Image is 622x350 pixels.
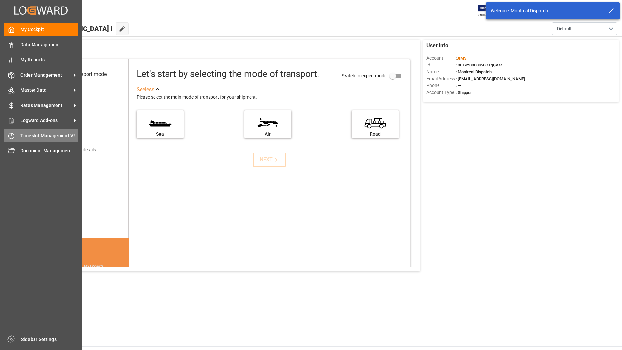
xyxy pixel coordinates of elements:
[342,73,386,78] span: Switch to expert mode
[456,56,466,61] span: :
[21,336,79,343] span: Sidebar Settings
[4,23,78,36] a: My Cockpit
[552,22,617,35] button: open menu
[4,129,78,142] a: Timeslot Management V2
[478,5,501,16] img: Exertis%20JAM%20-%20Email%20Logo.jpg_1722504956.jpg
[456,69,492,74] span: : Montreal Dispatch
[20,87,72,94] span: Master Data
[20,117,72,124] span: Logward Add-ons
[55,146,96,153] div: Add shipping details
[27,22,113,35] span: Hello [GEOGRAPHIC_DATA] !
[20,147,79,154] span: Document Management
[137,94,405,101] div: Please select the main mode of transport for your shipment.
[426,75,456,82] span: Email Address
[137,67,319,81] div: Let's start by selecting the mode of transport!
[20,56,79,63] span: My Reports
[426,68,456,75] span: Name
[253,153,286,167] button: NEXT
[456,83,461,88] span: : —
[140,131,181,138] div: Sea
[426,89,456,96] span: Account Type
[426,42,448,50] span: User Info
[4,38,78,51] a: Data Management
[20,132,79,139] span: Timeslot Management V2
[20,41,79,48] span: Data Management
[20,26,79,33] span: My Cockpit
[457,56,466,61] span: JIMS
[260,156,279,164] div: NEXT
[355,131,396,138] div: Road
[426,82,456,89] span: Phone
[137,86,154,94] div: See less
[426,62,456,68] span: Id
[20,72,72,79] span: Order Management
[426,55,456,62] span: Account
[491,7,602,14] div: Welcome, Montreal Dispatch
[248,131,288,138] div: Air
[557,25,572,32] span: Default
[20,102,72,109] span: Rates Management
[456,90,472,95] span: : Shipper
[456,63,502,67] span: : 0019Y0000050OTgQAM
[456,76,525,81] span: : [EMAIL_ADDRESS][DOMAIN_NAME]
